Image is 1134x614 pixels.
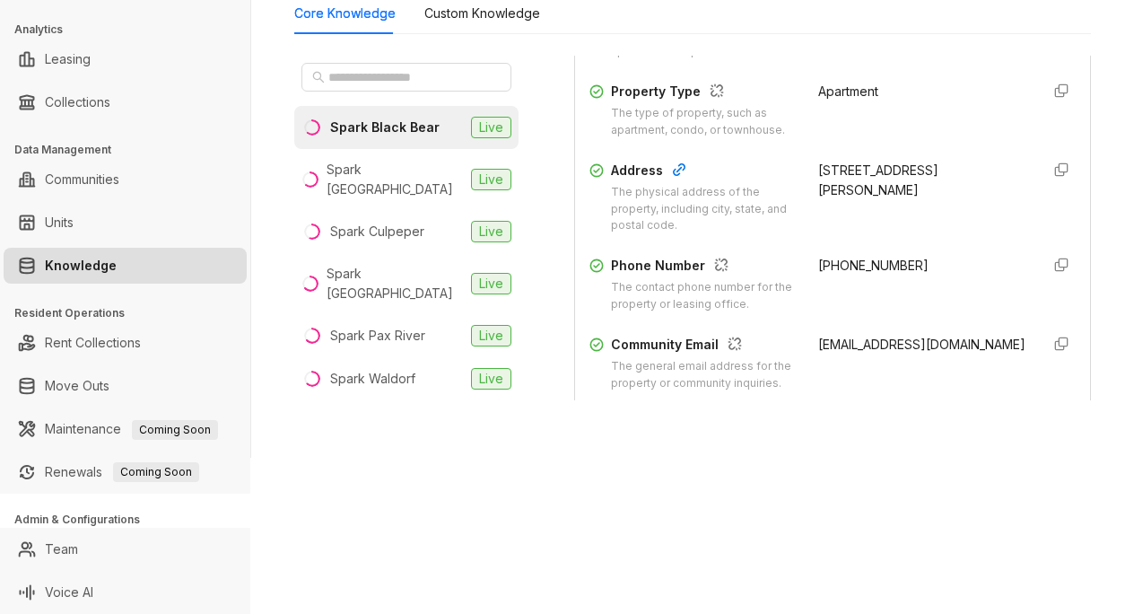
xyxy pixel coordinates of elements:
div: Spark Culpeper [330,222,424,241]
span: Live [471,221,511,242]
span: Coming Soon [132,420,218,440]
span: Live [471,273,511,294]
li: Knowledge [4,248,247,284]
div: Community Email [611,335,797,358]
a: Units [45,205,74,241]
h3: Admin & Configurations [14,512,250,528]
div: Property Type [611,82,797,105]
a: Knowledge [45,248,117,284]
a: RenewalsComing Soon [45,454,199,490]
a: Communities [45,162,119,197]
span: Live [471,325,511,346]
li: Move Outs [4,368,247,404]
div: The physical address of the property, including city, state, and postal code. [611,184,797,235]
li: Rent Collections [4,325,247,361]
li: Team [4,531,247,567]
span: [EMAIL_ADDRESS][DOMAIN_NAME] [818,337,1025,352]
h3: Data Management [14,142,250,158]
li: Units [4,205,247,241]
div: Core Knowledge [294,4,396,23]
span: Live [471,169,511,190]
div: Spark Black Bear [330,118,440,137]
li: Communities [4,162,247,197]
span: Coming Soon [113,462,199,482]
li: Renewals [4,454,247,490]
li: Collections [4,84,247,120]
a: Team [45,531,78,567]
a: Rent Collections [45,325,141,361]
span: [PHONE_NUMBER] [818,258,929,273]
h3: Resident Operations [14,305,250,321]
div: Custom Knowledge [424,4,540,23]
div: The type of property, such as apartment, condo, or townhouse. [611,105,797,139]
div: Spark [GEOGRAPHIC_DATA] [327,264,464,303]
div: Spark Pax River [330,326,425,346]
a: Leasing [45,41,91,77]
span: Live [471,117,511,138]
div: The general email address for the property or community inquiries. [611,358,797,392]
h3: Analytics [14,22,250,38]
span: Apartment [818,83,878,99]
a: Move Outs [45,368,109,404]
span: search [312,71,325,83]
div: [STREET_ADDRESS][PERSON_NAME] [818,161,1025,200]
div: The contact phone number for the property or leasing office. [611,279,797,313]
div: Address [611,161,797,184]
span: Live [471,368,511,390]
div: Spark [GEOGRAPHIC_DATA] [327,160,464,199]
li: Leasing [4,41,247,77]
a: Collections [45,84,110,120]
li: Voice AI [4,575,247,610]
div: Phone Number [611,256,797,279]
li: Maintenance [4,411,247,447]
a: Voice AI [45,575,93,610]
div: Spark Waldorf [330,369,415,389]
